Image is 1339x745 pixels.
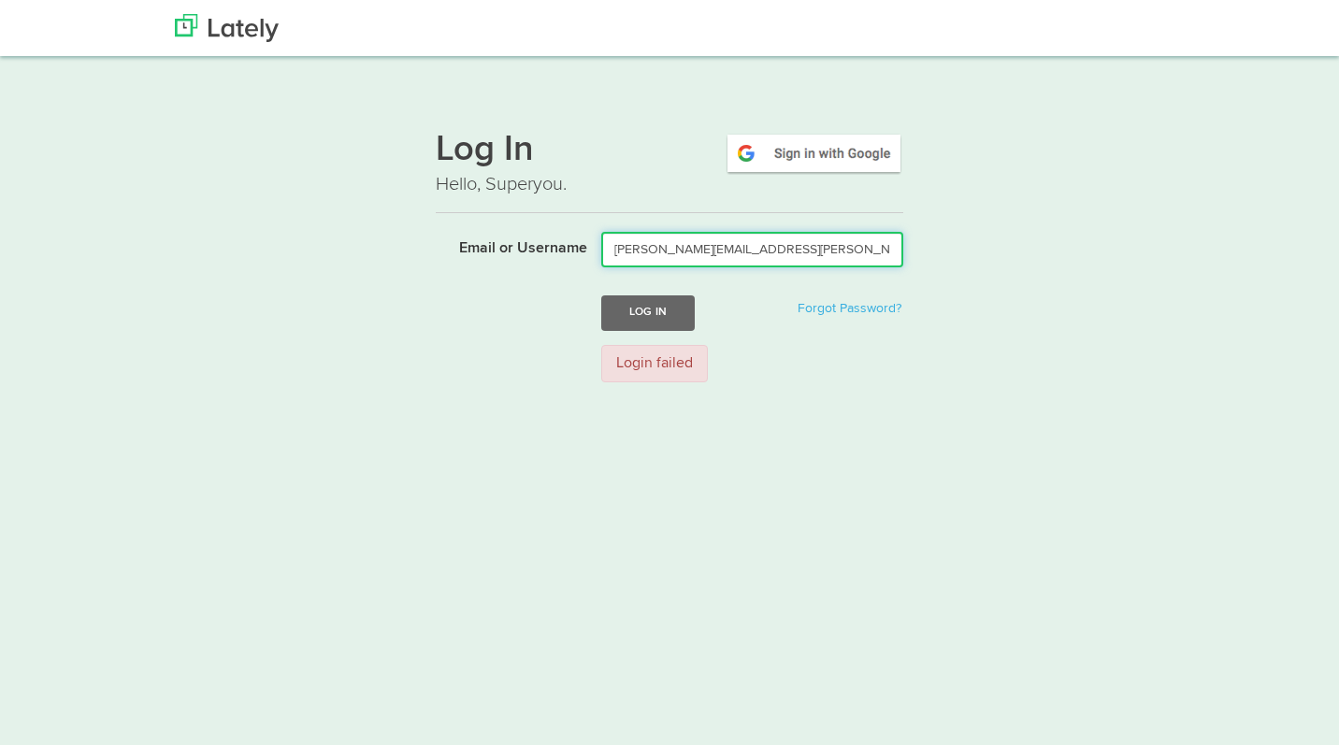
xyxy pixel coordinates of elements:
[175,14,279,42] img: Lately
[601,232,903,267] input: Email or Username
[436,132,903,171] h1: Log In
[798,302,901,315] a: Forgot Password?
[601,295,695,330] button: Log In
[422,232,587,260] label: Email or Username
[601,345,708,383] div: Login failed
[725,132,903,175] img: google-signin.png
[436,171,903,198] p: Hello, Superyou.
